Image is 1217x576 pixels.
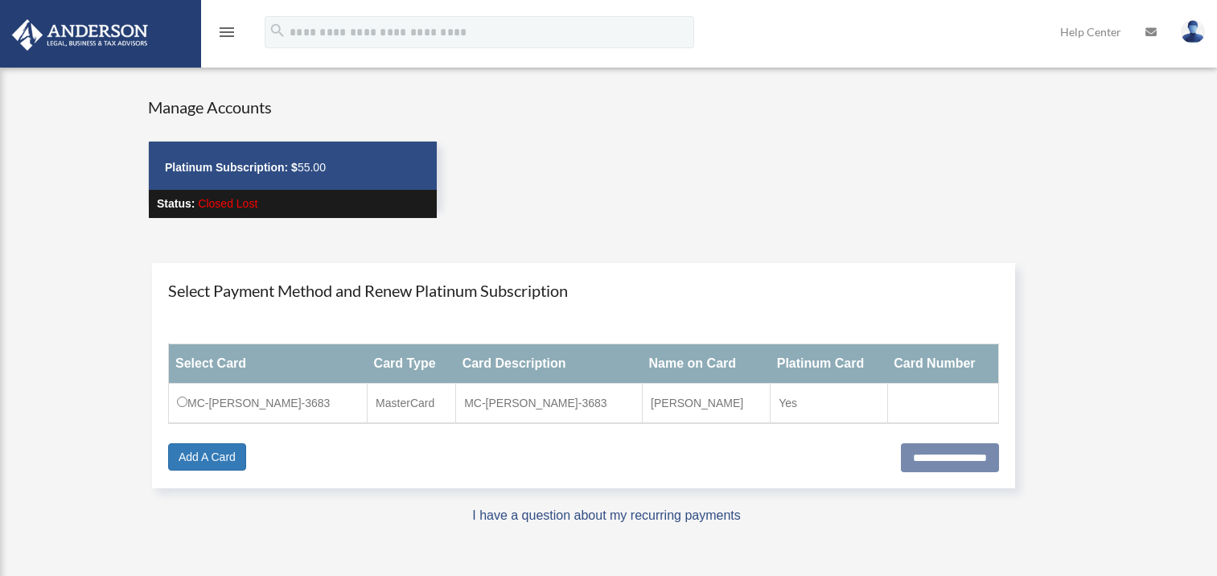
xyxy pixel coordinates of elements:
[368,344,456,384] th: Card Type
[148,96,438,118] h4: Manage Accounts
[643,384,771,424] td: [PERSON_NAME]
[887,344,998,384] th: Card Number
[643,344,771,384] th: Name on Card
[269,22,286,39] i: search
[168,443,246,471] a: Add A Card
[472,508,741,522] a: I have a question about my recurring payments
[217,23,236,42] i: menu
[169,384,368,424] td: MC-[PERSON_NAME]-3683
[7,19,153,51] img: Anderson Advisors Platinum Portal
[157,197,195,210] strong: Status:
[368,384,456,424] td: MasterCard
[771,384,888,424] td: Yes
[168,279,999,302] h4: Select Payment Method and Renew Platinum Subscription
[165,161,298,174] strong: Platinum Subscription: $
[169,344,368,384] th: Select Card
[456,344,643,384] th: Card Description
[165,158,421,178] p: 55.00
[1181,20,1205,43] img: User Pic
[217,28,236,42] a: menu
[198,197,257,210] span: Closed Lost
[771,344,888,384] th: Platinum Card
[456,384,643,424] td: MC-[PERSON_NAME]-3683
